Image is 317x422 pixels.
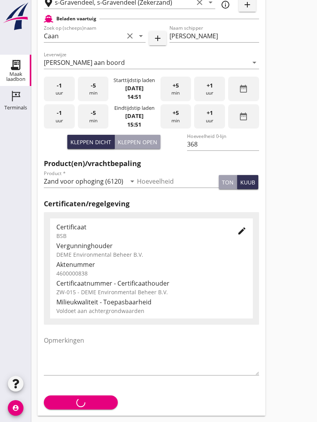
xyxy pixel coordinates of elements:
div: [PERSON_NAME] aan boord [44,59,125,66]
span: -1 [57,109,62,117]
div: kuub [240,178,255,186]
div: DEME Environmental Beheer B.V. [56,250,247,259]
div: 4600000838 [56,269,247,277]
span: +1 [207,109,213,117]
div: min [160,104,191,129]
div: Milieukwaliteit - Toepasbaarheid [56,297,247,307]
button: kuub [237,175,258,189]
strong: 15:51 [127,121,141,128]
div: Vergunninghouder [56,241,247,250]
div: Voldoet aan achtergrondwaarden [56,307,247,315]
div: uur [194,104,225,129]
i: arrow_drop_down [250,58,259,67]
img: logo-small.a267ee39.svg [2,2,30,31]
button: ton [219,175,237,189]
div: uur [44,77,75,101]
i: date_range [239,112,248,121]
i: date_range [239,84,248,93]
input: Product * [44,175,126,188]
div: Starttijdstip laden [113,77,155,84]
div: min [78,104,109,129]
div: Kleppen open [118,138,157,146]
strong: 14:51 [127,93,141,100]
strong: [DATE] [125,112,144,120]
input: Naam schipper [169,30,259,42]
span: -1 [57,81,62,90]
div: Kleppen dicht [70,138,111,146]
span: +1 [207,81,213,90]
strong: [DATE] [125,84,144,92]
i: clear [125,31,135,41]
textarea: Opmerkingen [44,334,259,375]
h2: Beladen vaartuig [56,15,96,22]
span: -5 [91,109,96,117]
div: Aktenummer [56,260,247,269]
input: Hoeveelheid 0-lijn [187,138,259,150]
span: +5 [173,109,179,117]
span: -5 [91,81,96,90]
div: min [160,77,191,101]
input: Zoek op (scheeps)naam [44,30,124,42]
button: Kleppen open [115,135,160,149]
span: +5 [173,81,179,90]
div: min [78,77,109,101]
h2: Certificaten/regelgeving [44,198,259,209]
i: arrow_drop_down [128,177,137,186]
div: ZW-015 - DEME Environmental Beheer B.V. [56,288,247,296]
i: add [153,34,162,43]
h2: Product(en)/vrachtbepaling [44,158,259,169]
input: Hoeveelheid [137,175,219,188]
div: BSB [56,232,225,240]
div: Certificaatnummer - Certificaathouder [56,279,247,288]
div: ton [222,178,234,186]
i: edit [237,226,247,236]
div: uur [44,104,75,129]
div: Terminals [4,105,27,110]
div: Eindtijdstip laden [114,104,155,112]
div: uur [194,77,225,101]
div: Certificaat [56,222,225,232]
i: arrow_drop_down [136,31,146,41]
button: Kleppen dicht [67,135,115,149]
i: account_circle [8,400,23,416]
